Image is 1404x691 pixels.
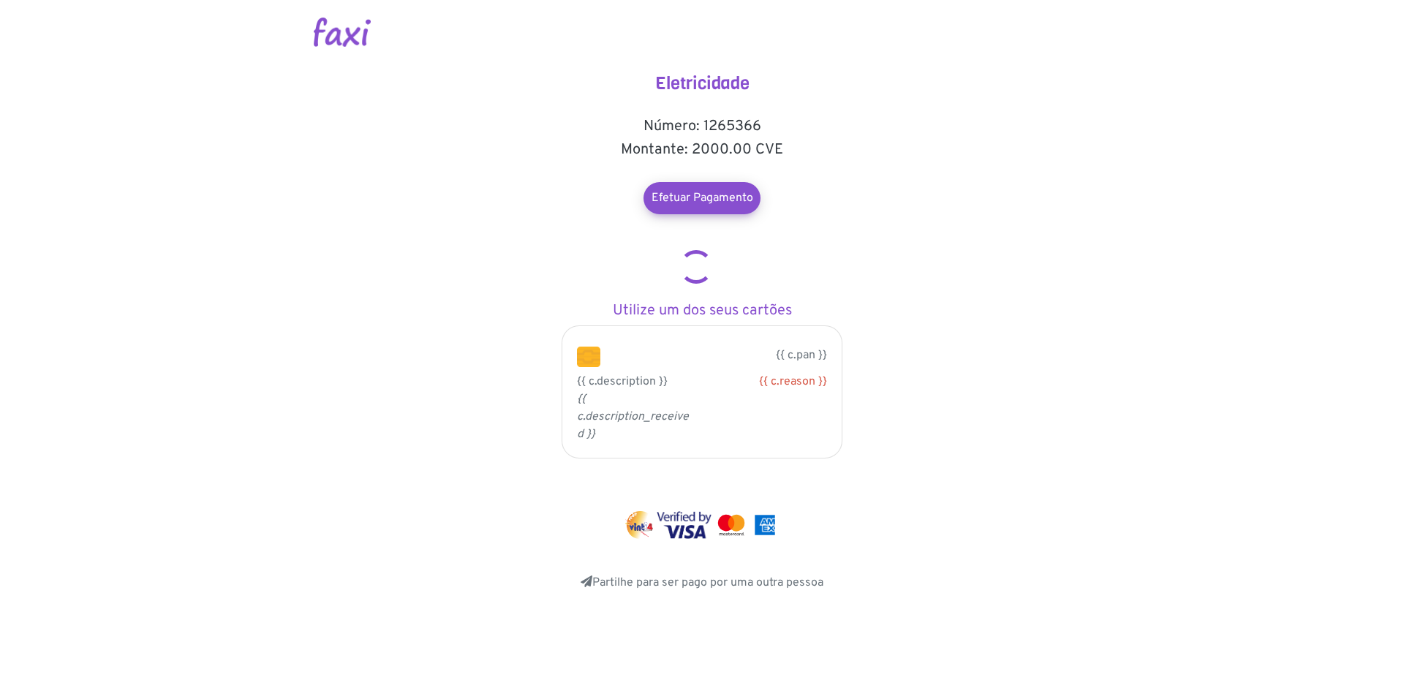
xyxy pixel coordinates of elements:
[577,347,600,367] img: chip.png
[713,373,827,390] div: {{ c.reason }}
[751,511,779,539] img: mastercard
[622,347,827,364] p: {{ c.pan }}
[577,374,668,389] span: {{ c.description }}
[643,182,760,214] a: Efetuar Pagamento
[556,118,848,135] h5: Número: 1265366
[556,73,848,94] h4: Eletricidade
[556,302,848,320] h5: Utilize um dos seus cartões
[657,511,712,539] img: visa
[625,511,654,539] img: vinti4
[577,392,689,442] i: {{ c.description_received }}
[556,141,848,159] h5: Montante: 2000.00 CVE
[714,511,748,539] img: mastercard
[581,575,823,590] a: Partilhe para ser pago por uma outra pessoa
